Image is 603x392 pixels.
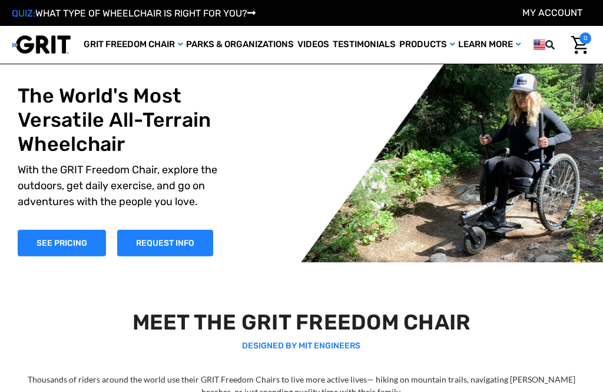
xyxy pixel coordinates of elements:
[296,26,331,64] a: Videos
[397,26,456,64] a: Products
[15,340,588,352] p: DESIGNED BY MIT ENGINEERS
[579,32,591,44] span: 0
[18,162,218,210] p: With the GRIT Freedom Chair, explore the outdoors, get daily exercise, and go on adventures with ...
[571,36,588,54] img: Cart
[18,84,218,156] h1: The World's Most Versatile All-Terrain Wheelchair
[82,26,184,64] a: GRIT Freedom Chair
[184,26,296,64] a: Parks & Organizations
[12,8,256,19] a: QUIZ:WHAT TYPE OF WHEELCHAIR IS RIGHT FOR YOU?
[12,8,35,19] span: QUIZ:
[18,230,106,256] a: Shop Now
[562,32,568,57] input: Search
[568,32,591,57] a: Cart with 0 items
[117,230,213,256] a: Slide number 1, Request Information
[12,35,71,54] img: GRIT All-Terrain Wheelchair and Mobility Equipment
[522,7,582,18] a: Account
[331,26,397,64] a: Testimonials
[534,37,545,52] img: us.png
[15,309,588,335] h2: MEET THE GRIT FREEDOM CHAIR
[456,26,522,64] a: Learn More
